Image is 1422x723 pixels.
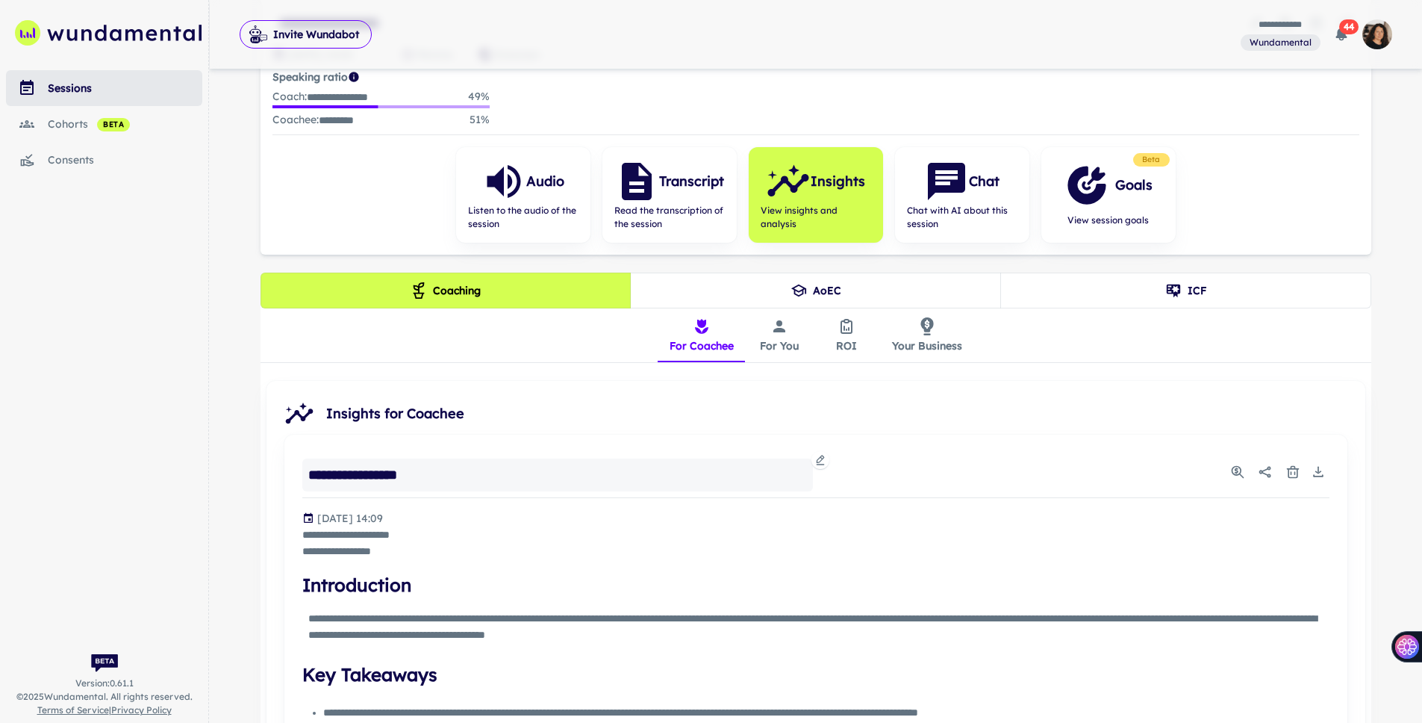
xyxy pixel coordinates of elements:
[614,204,725,231] span: Read the transcription of the session
[1252,459,1279,485] button: Share report
[37,704,109,716] a: Terms of Service
[240,20,372,49] button: Invite Wundabot
[48,116,202,132] div: cohorts
[1241,33,1320,52] span: You are a member of this workspace. Contact your workspace owner for assistance.
[348,71,360,83] svg: Coach/coachee ideal ratio of speaking is roughly 20:80. Mentor/mentee ideal ratio of speaking is ...
[658,308,974,362] div: insights tabs
[97,119,130,131] span: beta
[468,204,579,231] span: Listen to the audio of the session
[1041,147,1176,243] button: GoalsView session goals
[1282,461,1304,483] button: Delete
[261,273,632,308] button: Coaching
[1326,19,1356,49] button: 44
[240,19,372,49] span: Invite Wundabot to record a meeting
[1000,273,1371,308] button: ICF
[761,204,871,231] span: View insights and analysis
[746,308,813,362] button: For You
[526,171,564,192] h6: Audio
[811,171,865,192] h6: Insights
[895,147,1029,243] button: ChatChat with AI about this session
[48,152,202,168] div: consents
[272,70,348,84] strong: Speaking ratio
[6,70,202,106] a: sessions
[1339,19,1359,34] span: 44
[6,106,202,142] a: cohorts beta
[456,147,590,243] button: AudioListen to the audio of the session
[302,571,1329,598] h4: Introduction
[602,147,737,243] button: TranscriptRead the transcription of the session
[659,171,724,192] h6: Transcript
[1136,154,1167,166] span: Beta
[1244,36,1317,49] span: Wundamental
[317,510,383,527] p: Generated at
[1226,461,1249,483] button: Usage Statistics
[907,204,1017,231] span: Chat with AI about this session
[48,80,202,96] div: sessions
[468,88,490,105] p: 49 %
[75,677,134,690] span: Version: 0.61.1
[630,273,1001,308] button: AoEC
[1307,461,1329,483] button: Download
[658,308,746,362] button: For Coachee
[16,690,193,704] span: © 2025 Wundamental. All rights reserved.
[261,273,1371,308] div: theme selection
[749,147,883,243] button: InsightsView insights and analysis
[302,661,1329,688] h4: Key Takeaways
[1064,214,1153,227] span: View session goals
[1115,175,1153,196] h6: Goals
[470,111,490,128] p: 51 %
[969,171,1000,192] h6: Chat
[813,308,880,362] button: ROI
[1362,19,1392,49] img: photoURL
[6,142,202,178] a: consents
[111,704,172,716] a: Privacy Policy
[880,308,974,362] button: Your Business
[37,704,172,717] span: |
[272,88,368,105] p: Coach :
[326,403,1353,424] span: Insights for Coachee
[272,111,354,128] p: Coachee :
